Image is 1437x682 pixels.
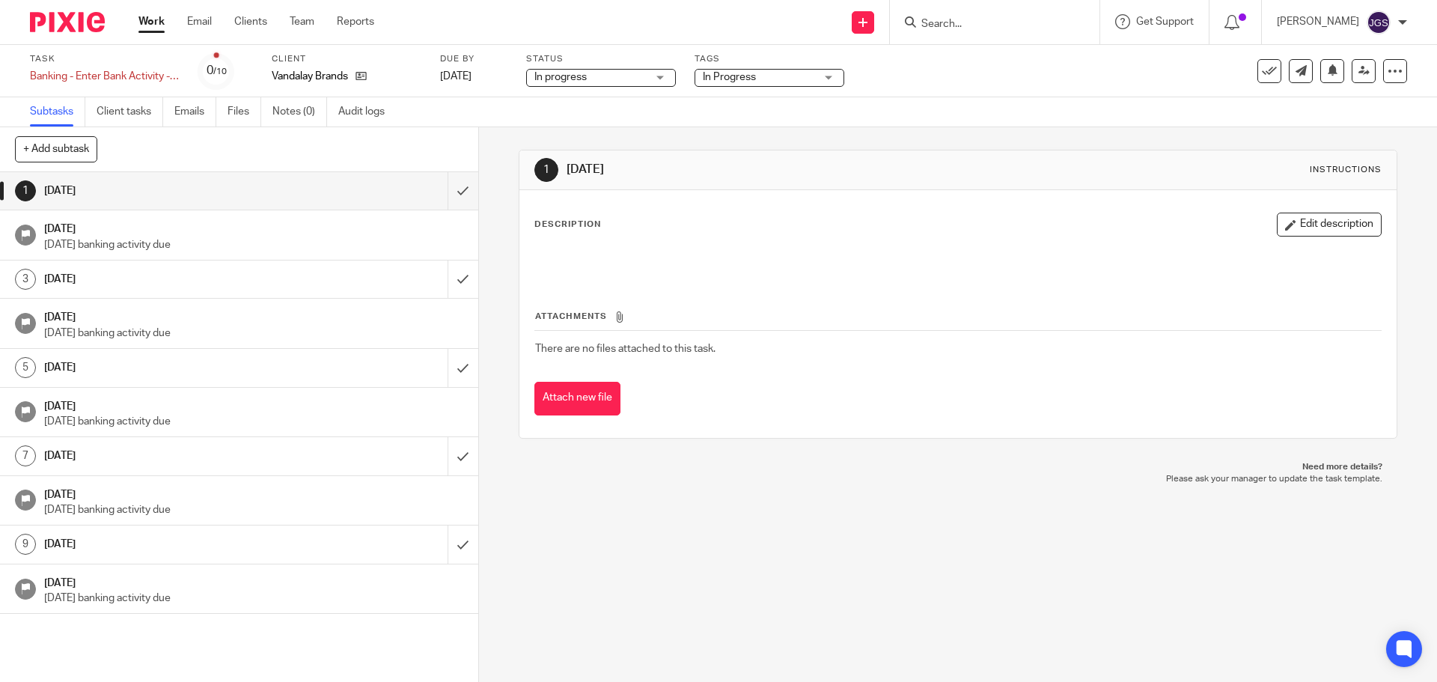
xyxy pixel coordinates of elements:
div: 5 [15,357,36,378]
h1: [DATE] [44,218,463,237]
input: Search [920,18,1055,31]
a: Client tasks [97,97,163,127]
p: Need more details? [534,461,1382,473]
div: 1 [15,180,36,201]
small: /10 [213,67,227,76]
p: [DATE] banking activity due [44,326,463,341]
h1: [DATE] [44,180,303,202]
p: Description [534,219,601,231]
label: Due by [440,53,507,65]
span: Attachments [535,312,607,320]
label: Task [30,53,180,65]
img: svg%3E [1367,10,1391,34]
h1: [DATE] [567,162,990,177]
p: [DATE] banking activity due [44,591,463,606]
label: Status [526,53,676,65]
button: Edit description [1277,213,1382,237]
span: There are no files attached to this task. [535,344,716,354]
div: 3 [15,269,36,290]
a: Emails [174,97,216,127]
a: Audit logs [338,97,396,127]
p: [DATE] banking activity due [44,237,463,252]
h1: [DATE] [44,268,303,290]
a: Files [228,97,261,127]
h1: [DATE] [44,356,303,379]
p: [DATE] banking activity due [44,502,463,517]
div: 7 [15,445,36,466]
a: Email [187,14,212,29]
label: Tags [695,53,844,65]
button: Attach new file [534,382,620,415]
button: + Add subtask [15,136,97,162]
a: Clients [234,14,267,29]
h1: [DATE] [44,533,303,555]
span: Get Support [1136,16,1194,27]
a: Work [138,14,165,29]
a: Team [290,14,314,29]
label: Client [272,53,421,65]
span: In Progress [703,72,756,82]
p: [DATE] banking activity due [44,414,463,429]
p: Vandalay Brands [272,69,348,84]
h1: [DATE] [44,306,463,325]
h1: [DATE] [44,484,463,502]
a: Reports [337,14,374,29]
p: [PERSON_NAME] [1277,14,1359,29]
a: Notes (0) [272,97,327,127]
div: Instructions [1310,164,1382,176]
a: Subtasks [30,97,85,127]
div: 0 [207,62,227,79]
div: 1 [534,158,558,182]
img: Pixie [30,12,105,32]
h1: [DATE] [44,445,303,467]
div: Banking - Enter Bank Activity - week 33 [30,69,180,84]
span: In progress [534,72,587,82]
p: Please ask your manager to update the task template. [534,473,1382,485]
h1: [DATE] [44,572,463,591]
h1: [DATE] [44,395,463,414]
span: [DATE] [440,71,472,82]
div: 9 [15,534,36,555]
